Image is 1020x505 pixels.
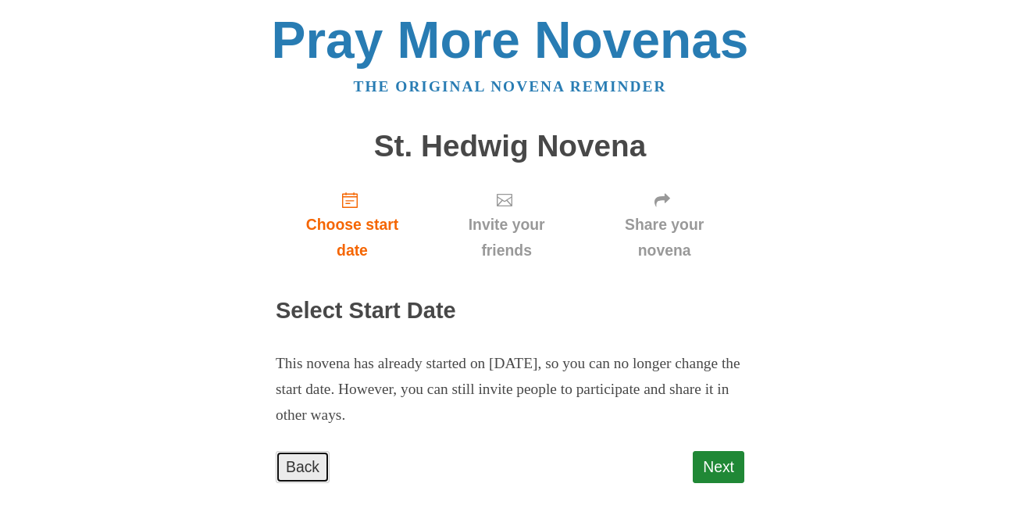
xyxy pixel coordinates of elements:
[354,78,667,95] a: The original novena reminder
[276,178,429,271] a: Choose start date
[276,299,744,324] h2: Select Start Date
[276,130,744,163] h1: St. Hedwig Novena
[276,451,330,483] a: Back
[600,212,729,263] span: Share your novena
[272,11,749,69] a: Pray More Novenas
[291,212,413,263] span: Choose start date
[444,212,569,263] span: Invite your friends
[276,351,744,428] p: This novena has already started on [DATE], so you can no longer change the start date. However, y...
[584,178,744,271] a: Share your novena
[429,178,584,271] a: Invite your friends
[693,451,744,483] a: Next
